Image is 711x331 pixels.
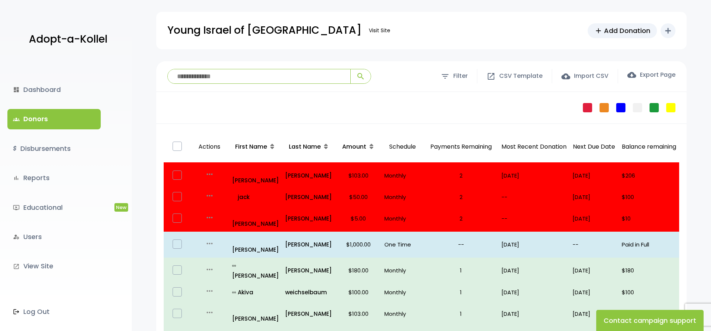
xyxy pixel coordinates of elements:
i: more_horiz [205,308,214,317]
p: Young Israel of [GEOGRAPHIC_DATA] [167,21,361,40]
a: bar_chartReports [7,168,101,188]
p: [DATE] [573,214,616,224]
p: $180 [622,265,676,275]
p: One Time [384,239,421,249]
span: New [114,203,128,212]
i: $ [13,143,17,154]
i: more_horiz [205,239,214,248]
a: all_inclusiveAkiva [232,287,279,297]
p: Next Due Date [573,142,616,152]
a: [PERSON_NAME] [232,235,279,255]
i: ondemand_video [13,204,20,211]
p: 2 [427,192,495,202]
span: groups [13,116,20,123]
p: $103.00 [338,309,378,319]
p: $5.00 [338,214,378,224]
a: [PERSON_NAME] [285,171,333,181]
p: $10 [622,214,676,224]
p: Balance remaining [622,142,676,152]
p: [DATE] [573,171,616,181]
p: [DATE] [573,287,616,297]
p: -- [427,239,495,249]
a: [PERSON_NAME] [285,192,333,202]
span: Filter [453,71,468,82]
a: [PERSON_NAME] [232,209,279,229]
p: [DATE] [501,171,567,181]
p: -- [573,239,616,249]
span: cloud_download [627,70,636,79]
a: $Disbursements [7,139,101,159]
p: Actions [194,134,226,160]
p: Most Recent Donation [501,142,567,152]
i: dashboard [13,86,20,93]
a: weichselbaum [285,287,333,297]
p: 1 [427,265,495,275]
i: manage_accounts [13,234,20,240]
a: [PERSON_NAME] [285,214,333,224]
p: [PERSON_NAME] [285,265,333,275]
button: add [661,23,675,38]
i: all_inclusive [232,264,238,268]
span: add [594,27,602,35]
p: $103.00 [338,171,378,181]
p: 1 [427,309,495,319]
p: Payments Remaining [427,134,495,160]
p: [DATE] [573,265,616,275]
a: [PERSON_NAME] [285,239,333,249]
a: [PERSON_NAME] [285,309,333,319]
p: Monthly [384,171,421,181]
p: $206 [622,171,676,181]
span: First Name [235,142,267,151]
a: Visit Site [365,23,394,38]
a: jack [232,192,279,202]
p: $100 [622,192,676,202]
p: $100.00 [338,287,378,297]
a: launchView Site [7,256,101,276]
p: [PERSON_NAME] [232,261,279,281]
span: Last Name [289,142,321,151]
a: all_inclusive[PERSON_NAME] [232,261,279,281]
i: bar_chart [13,175,20,181]
span: Amount [342,142,366,151]
p: [DATE] [501,239,567,249]
i: more_horiz [205,287,214,295]
i: more_horiz [205,191,214,200]
label: Export Page [627,70,675,79]
a: Log Out [7,302,101,322]
i: all_inclusive [232,291,238,294]
span: CSV Template [499,71,543,82]
i: more_horiz [205,213,214,222]
p: Paid in Full [622,239,676,249]
span: open_in_new [487,72,495,81]
p: -- [501,192,567,202]
a: dashboardDashboard [7,80,101,100]
p: Monthly [384,265,421,275]
a: [PERSON_NAME] [232,165,279,185]
p: [DATE] [501,287,567,297]
a: addAdd Donation [588,23,657,38]
span: cloud_upload [561,72,570,81]
p: 1 [427,287,495,297]
p: $180.00 [338,265,378,275]
p: 2 [427,171,495,181]
p: Monthly [384,287,421,297]
p: Monthly [384,309,421,319]
p: -- [501,214,567,224]
button: search [350,69,371,83]
span: Add Donation [604,26,650,36]
span: Import CSV [574,71,608,82]
a: [PERSON_NAME] [232,304,279,324]
p: Monthly [384,214,421,224]
p: [DATE] [573,309,616,319]
p: [DATE] [573,192,616,202]
p: Akiva [232,287,279,297]
p: $1,000.00 [338,239,378,249]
